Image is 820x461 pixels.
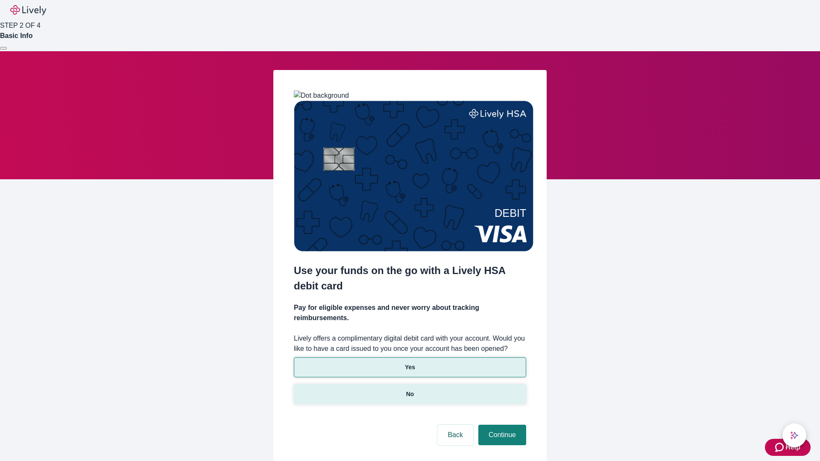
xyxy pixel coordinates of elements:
[294,357,526,377] button: Yes
[765,439,811,456] button: Zendesk support iconHelp
[294,333,526,354] label: Lively offers a complimentary digital debit card with your account. Would you like to have a card...
[478,425,526,445] button: Continue
[790,431,799,440] svg: Lively AI Assistant
[785,442,800,452] span: Help
[775,442,785,452] svg: Zendesk support icon
[294,384,526,404] button: No
[406,390,414,399] p: No
[294,263,526,294] h2: Use your funds on the go with a Lively HSA debit card
[294,303,526,323] h4: Pay for eligible expenses and never worry about tracking reimbursements.
[437,425,473,445] button: Back
[782,423,806,447] button: chat
[294,101,533,251] img: Debit card
[405,363,415,372] p: Yes
[294,90,349,101] img: Dot background
[10,5,46,15] img: Lively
